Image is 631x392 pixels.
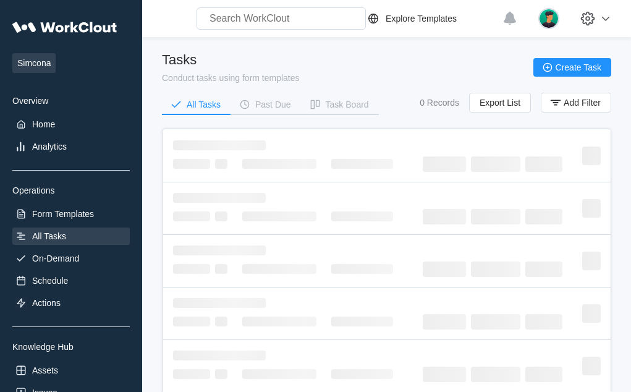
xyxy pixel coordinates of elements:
a: All Tasks [12,228,130,245]
button: Add Filter [541,93,611,113]
a: Form Templates [12,205,130,223]
span: ‌ [215,369,227,379]
a: Schedule [12,272,130,289]
span: ‌ [242,264,316,274]
span: ‌ [215,159,227,169]
span: Create Task [556,63,601,72]
div: Explore Templates [386,14,457,23]
span: ‌ [173,140,266,150]
span: ‌ [331,369,393,379]
div: Past Due [255,100,291,109]
div: Home [32,119,55,129]
button: Create Task [533,58,611,77]
span: Add Filter [564,98,601,107]
span: ‌ [173,211,210,221]
a: Analytics [12,138,130,155]
span: ‌ [173,298,266,308]
div: 0 Records [420,98,459,108]
span: ‌ [215,264,227,274]
a: Actions [12,294,130,312]
span: Export List [480,98,520,107]
span: ‌ [525,262,562,277]
span: ‌ [471,209,520,224]
span: ‌ [423,209,466,224]
span: ‌ [423,367,466,382]
span: ‌ [423,314,466,330]
div: Schedule [32,276,68,286]
img: user.png [538,8,559,29]
div: Analytics [32,142,67,151]
span: ‌ [242,369,316,379]
span: ‌ [173,351,266,360]
div: On-Demand [32,254,79,263]
div: Task Board [326,100,369,109]
div: Overview [12,96,130,106]
span: ‌ [331,317,393,326]
a: Explore Templates [366,11,496,26]
span: ‌ [173,317,210,326]
span: ‌ [423,262,466,277]
span: ‌ [331,211,393,221]
button: Export List [469,93,531,113]
span: ‌ [173,159,210,169]
span: ‌ [582,199,601,218]
span: ‌ [215,317,227,326]
div: Operations [12,185,130,195]
span: ‌ [471,156,520,172]
div: Form Templates [32,209,94,219]
span: ‌ [525,314,562,330]
span: ‌ [471,314,520,330]
span: ‌ [471,367,520,382]
span: ‌ [173,245,266,255]
div: Tasks [162,52,300,68]
span: ‌ [215,211,227,221]
a: Assets [12,362,130,379]
span: ‌ [173,193,266,203]
span: ‌ [331,159,393,169]
input: Search WorkClout [197,7,366,30]
button: Task Board [301,95,379,114]
span: ‌ [525,156,562,172]
span: ‌ [242,159,316,169]
span: ‌ [242,317,316,326]
a: On-Demand [12,250,130,267]
button: Past Due [231,95,301,114]
a: Home [12,116,130,133]
span: ‌ [525,367,562,382]
span: ‌ [582,304,601,323]
span: ‌ [173,264,210,274]
span: ‌ [582,252,601,270]
span: ‌ [471,262,520,277]
span: ‌ [582,357,601,375]
span: ‌ [331,264,393,274]
div: All Tasks [187,100,221,109]
span: ‌ [173,369,210,379]
div: All Tasks [32,231,66,241]
span: Simcona [12,53,56,73]
span: ‌ [242,211,316,221]
button: All Tasks [162,95,231,114]
div: Knowledge Hub [12,342,130,352]
span: ‌ [423,156,466,172]
div: Actions [32,298,61,308]
span: ‌ [525,209,562,224]
div: Conduct tasks using form templates [162,73,300,83]
span: ‌ [582,147,601,165]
